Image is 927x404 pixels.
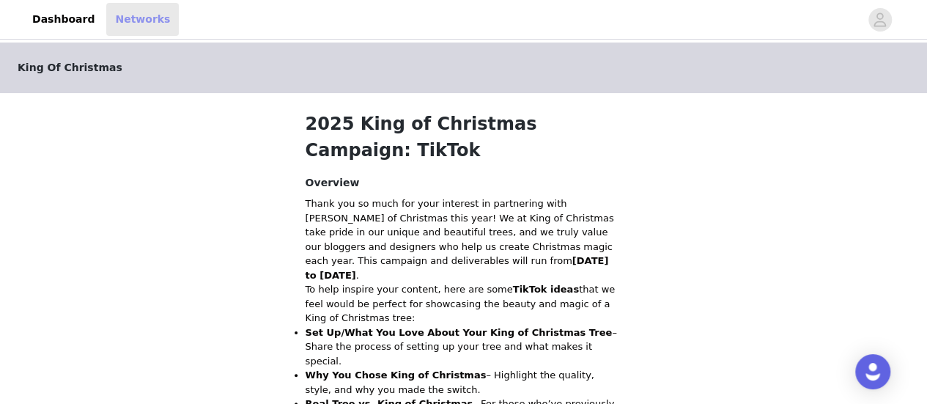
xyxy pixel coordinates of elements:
[306,175,622,191] h4: Overview
[306,326,622,369] li: – Share the process of setting up your tree and what makes it special.
[306,197,622,282] p: Thank you so much for your interest in partnering with [PERSON_NAME] of Christmas this year! We a...
[306,370,487,381] strong: Why You Chose King of Christmas
[23,3,103,36] a: Dashboard
[306,111,622,164] h1: 2025 King of Christmas Campaign: TikTok
[306,255,609,281] strong: [DATE] to [DATE]
[513,284,579,295] strong: TikTok ideas
[106,3,179,36] a: Networks
[306,282,622,326] p: To help inspire your content, here are some that we feel would be perfect for showcasing the beau...
[18,60,122,76] span: King Of Christmas
[873,8,887,32] div: avatar
[855,354,890,389] div: Open Intercom Messenger
[306,368,622,397] li: – Highlight the quality, style, and why you made the switch.
[306,327,613,338] strong: Set Up/What You Love About Your King of Christmas Tree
